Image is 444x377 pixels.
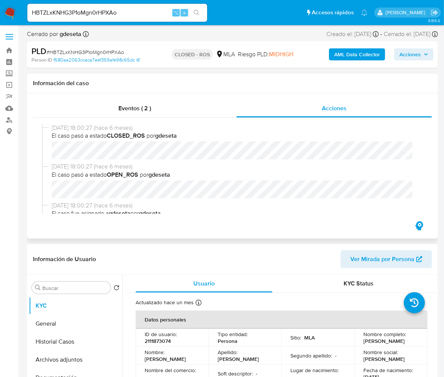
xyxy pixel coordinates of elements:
p: - [256,370,257,377]
button: Ver Mirada por Persona [341,250,432,268]
span: - [380,30,382,38]
a: Salir [431,9,438,17]
span: [DATE] 18:00:27 (hace 6 meses) [52,201,420,210]
b: CLOSED_ROS [107,131,145,140]
p: Nombre social : [363,349,398,356]
div: Cerrado el: [DATE] [384,30,438,38]
p: - [335,352,336,359]
span: [DATE] 18:00:27 (hace 6 meses) [52,124,420,132]
h1: Información de Usuario [33,255,96,263]
p: Segundo apellido : [290,352,332,359]
span: KYC Status [344,279,374,288]
p: jessica.fukman@mercadolibre.com [386,9,428,16]
a: Notificaciones [361,9,368,16]
button: AML Data Collector [329,48,385,60]
button: KYC [29,297,123,315]
span: # HBTZLxKNHG3P1oMgn0rHPXAo [46,48,124,56]
p: MLA [304,334,315,341]
button: Historial Casos [29,333,123,351]
p: Apellido : [218,349,238,356]
button: Archivos adjuntos [29,351,123,369]
b: gdeseta [148,170,170,179]
p: [PERSON_NAME] [145,356,186,362]
button: General [29,315,123,333]
p: CLOSED - ROS [172,49,213,60]
div: MLA [216,50,235,59]
b: gdeseta [58,30,81,38]
span: MIDHIGH [269,50,293,59]
span: ⌥ [173,9,179,16]
p: Nombre del comercio : [145,367,196,374]
p: Nombre : [145,349,164,356]
button: Buscar [35,285,41,291]
button: Acciones [394,48,434,60]
div: Creado el: [DATE] [326,30,379,38]
b: Person ID [31,57,52,63]
p: 2111873074 [145,338,171,344]
span: El caso pasó a estado por [52,132,420,140]
span: Ver Mirada por Persona [350,250,414,268]
button: Volver al orden por defecto [114,285,120,293]
span: s [183,9,185,16]
button: search-icon [189,8,204,18]
span: Riesgo PLD: [238,50,293,59]
span: Accesos rápidos [312,9,354,17]
span: El caso fue asignado a por [52,209,420,218]
b: OPEN_ROS [107,170,138,179]
p: Soft descriptor : [218,370,253,377]
span: Usuario [193,279,215,288]
p: Nombre completo : [363,331,406,338]
p: Actualizado hace un mes [136,299,194,306]
span: Acciones [322,104,347,113]
p: [PERSON_NAME] [218,356,259,362]
span: Eventos ( 2 ) [118,104,151,113]
p: Sitio : [290,334,301,341]
p: [PERSON_NAME] [363,356,405,362]
th: Datos personales [136,311,428,329]
p: [PERSON_NAME] [363,338,405,344]
p: Tipo entidad : [218,331,248,338]
b: gdeseta [155,131,177,140]
b: AML Data Collector [334,48,380,60]
b: PLD [31,45,46,57]
p: Lugar de nacimiento : [290,367,339,374]
a: f680aa2063ccaca7eef359afe98c65dc [54,57,140,63]
p: Persona [218,338,238,344]
p: ID de usuario : [145,331,177,338]
span: [DATE] 18:00:27 (hace 6 meses) [52,162,420,171]
input: Buscar [42,285,108,291]
b: gdeseta [139,209,161,218]
h1: Información del caso [33,80,432,87]
span: El caso pasó a estado por [52,171,420,179]
input: Buscar usuario o caso... [27,8,207,18]
span: Cerrado por [27,30,81,38]
span: Acciones [399,48,421,60]
b: gdeseta [109,209,130,218]
p: Fecha de nacimiento : [363,367,413,374]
